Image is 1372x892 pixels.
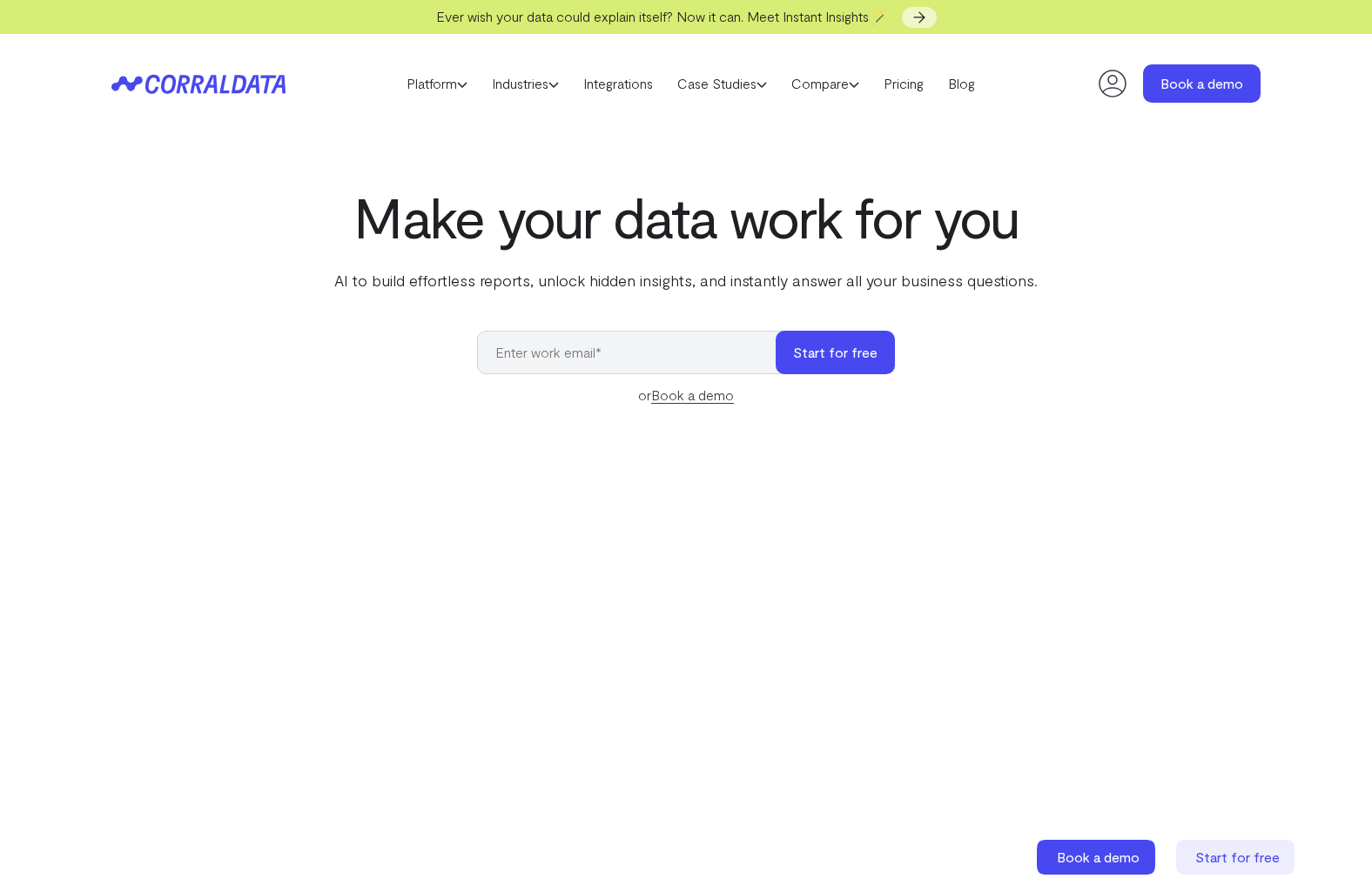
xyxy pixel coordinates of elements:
[651,386,734,404] a: Book a demo
[665,70,779,97] a: Case Studies
[1195,848,1280,865] span: Start for free
[779,70,871,97] a: Compare
[1143,64,1261,103] a: Book a demo
[331,185,1041,248] h1: Make your data work for you
[394,70,480,97] a: Platform
[480,70,571,97] a: Industries
[936,70,987,97] a: Blog
[1176,840,1298,875] a: Start for free
[1037,840,1159,875] a: Book a demo
[477,331,793,374] input: Enter work email*
[477,385,895,406] div: or
[331,269,1041,292] p: AI to build effortless reports, unlock hidden insights, and instantly answer all your business qu...
[571,70,665,97] a: Integrations
[436,8,890,24] span: Ever wish your data could explain itself? Now it can. Meet Instant Insights 🪄
[871,70,936,97] a: Pricing
[776,331,895,374] button: Start for free
[1057,848,1140,865] span: Book a demo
